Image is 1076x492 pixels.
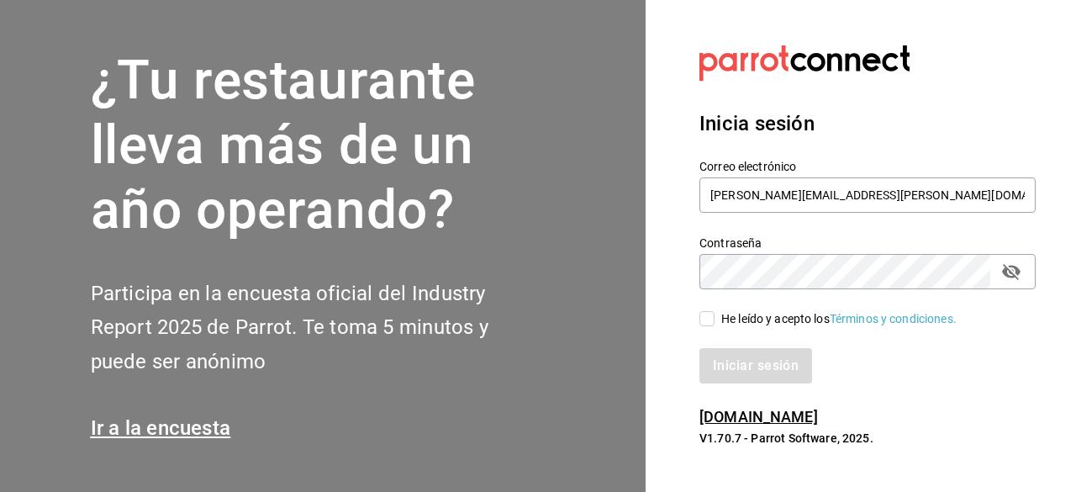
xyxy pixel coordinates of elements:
h1: ¿Tu restaurante lleva más de un año operando? [91,49,545,242]
a: Términos y condiciones. [830,312,957,325]
a: Ir a la encuesta [91,416,231,440]
p: V1.70.7 - Parrot Software, 2025. [699,430,1036,447]
label: Correo electrónico [699,161,1036,172]
h3: Inicia sesión [699,108,1036,139]
label: Contraseña [699,237,1036,249]
input: Ingresa tu correo electrónico [699,177,1036,213]
h2: Participa en la encuesta oficial del Industry Report 2025 de Parrot. Te toma 5 minutos y puede se... [91,277,545,379]
div: He leído y acepto los [721,310,957,328]
a: [DOMAIN_NAME] [699,408,818,426]
button: passwordField [997,257,1026,286]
